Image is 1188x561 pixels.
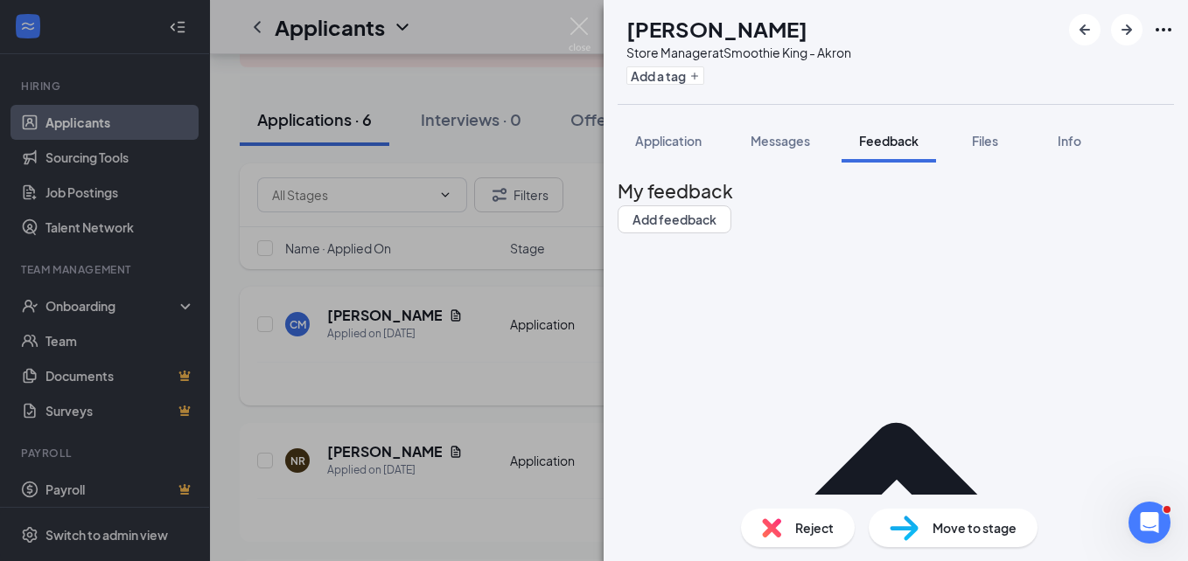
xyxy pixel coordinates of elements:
[626,14,807,44] h1: [PERSON_NAME]
[1069,14,1101,45] button: ArrowLeftNew
[859,133,919,149] span: Feedback
[689,71,700,81] svg: Plus
[751,133,810,149] span: Messages
[626,44,851,61] div: Store Manager at Smoothie King - Akron
[1111,14,1143,45] button: ArrowRight
[635,133,702,149] span: Application
[1116,19,1137,40] svg: ArrowRight
[1129,502,1171,544] iframe: Intercom live chat
[1058,133,1081,149] span: Info
[1153,19,1174,40] svg: Ellipses
[626,66,704,85] button: PlusAdd a tag
[972,133,998,149] span: Files
[795,518,834,537] span: Reject
[933,518,1017,537] span: Move to stage
[1074,19,1095,40] svg: ArrowLeftNew
[618,177,1174,205] h2: My feedback
[618,205,731,233] button: Add feedback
